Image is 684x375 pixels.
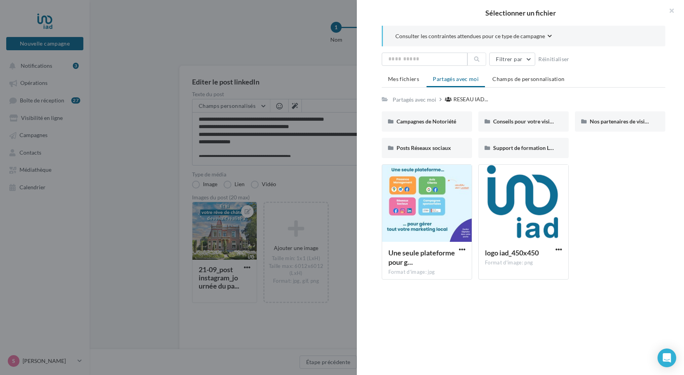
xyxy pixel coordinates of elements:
span: Conseils pour votre visibilité locale [493,118,578,125]
button: Consulter les contraintes attendues pour ce type de campagne [395,32,552,42]
span: RESEAU IAD... [453,95,488,103]
span: Mes fichiers [388,76,419,82]
button: Réinitialiser [535,55,573,64]
span: Consulter les contraintes attendues pour ce type de campagne [395,32,545,40]
span: logo iad_450x450 [485,248,539,257]
span: Posts Réseaux sociaux [397,144,451,151]
button: Filtrer par [489,53,535,66]
div: Format d'image: jpg [388,269,465,276]
div: Partagés avec moi [393,96,436,104]
span: Support de formation Localads [493,144,568,151]
span: Campagnes de Notoriété [397,118,456,125]
span: Une seule plateforme pour gérer tout votre marketing local [388,248,455,266]
span: Nos partenaires de visibilité locale [590,118,673,125]
div: Format d'image: png [485,259,562,266]
h2: Sélectionner un fichier [369,9,672,16]
span: Partagés avec moi [433,76,479,82]
div: Open Intercom Messenger [658,349,676,367]
span: Champs de personnalisation [492,76,564,82]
